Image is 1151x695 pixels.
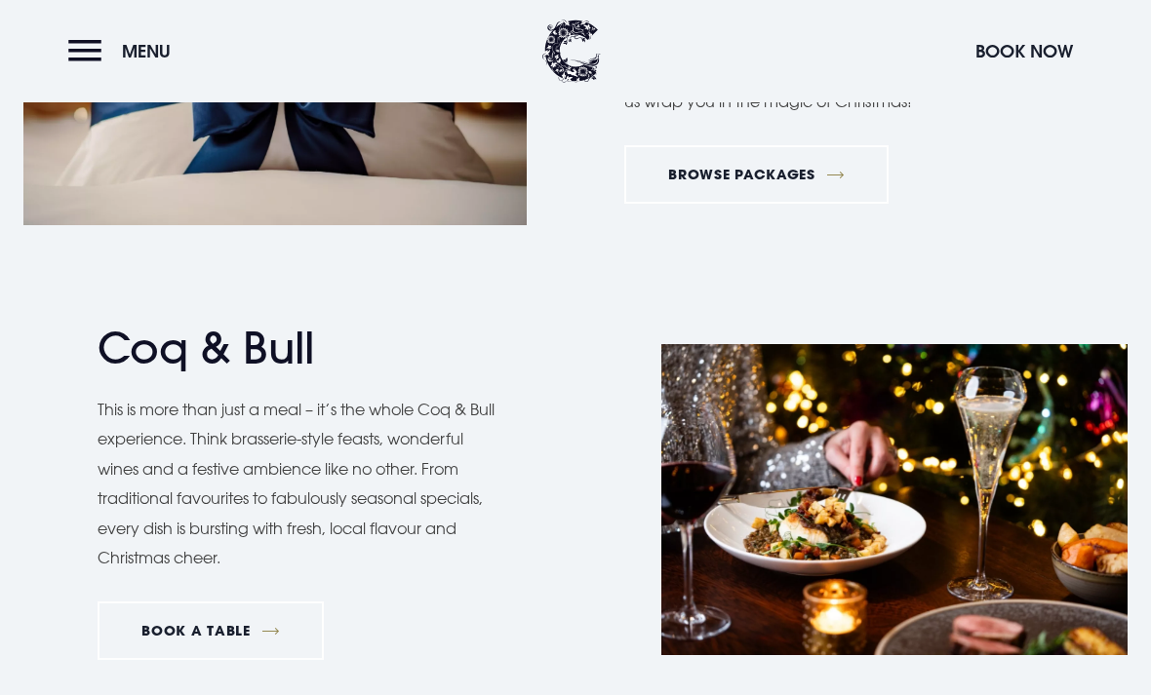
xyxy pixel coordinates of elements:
button: Menu [68,30,180,72]
button: Book Now [966,30,1083,72]
img: Clandeboye Lodge [542,19,601,83]
p: This is more than just a meal – it’s the whole Coq & Bull experience. Think brasserie-style feast... [98,395,497,572]
span: Menu [122,40,171,62]
a: BROWSE PACKAGES [624,145,889,204]
a: BOOK A TABLE [98,601,324,660]
img: Christmas-Coq-Bull-Dish.jpg [661,344,1128,655]
h2: Coq & Bull [98,323,478,374]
